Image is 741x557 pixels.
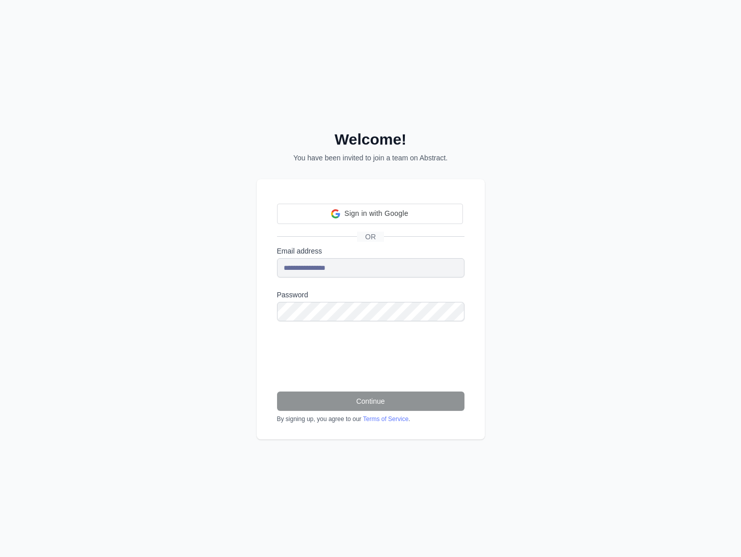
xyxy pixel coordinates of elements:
div: By signing up, you agree to our . [277,415,464,423]
span: Sign in with Google [344,208,408,219]
button: Continue [277,392,464,411]
a: Terms of Service [363,415,408,423]
div: Sign in with Google [277,204,463,224]
iframe: reCAPTCHA [277,333,432,373]
h2: Welcome! [257,130,485,149]
p: You have been invited to join a team on Abstract. [257,153,485,163]
label: Email address [277,246,464,256]
span: OR [357,232,384,242]
label: Password [277,290,464,300]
